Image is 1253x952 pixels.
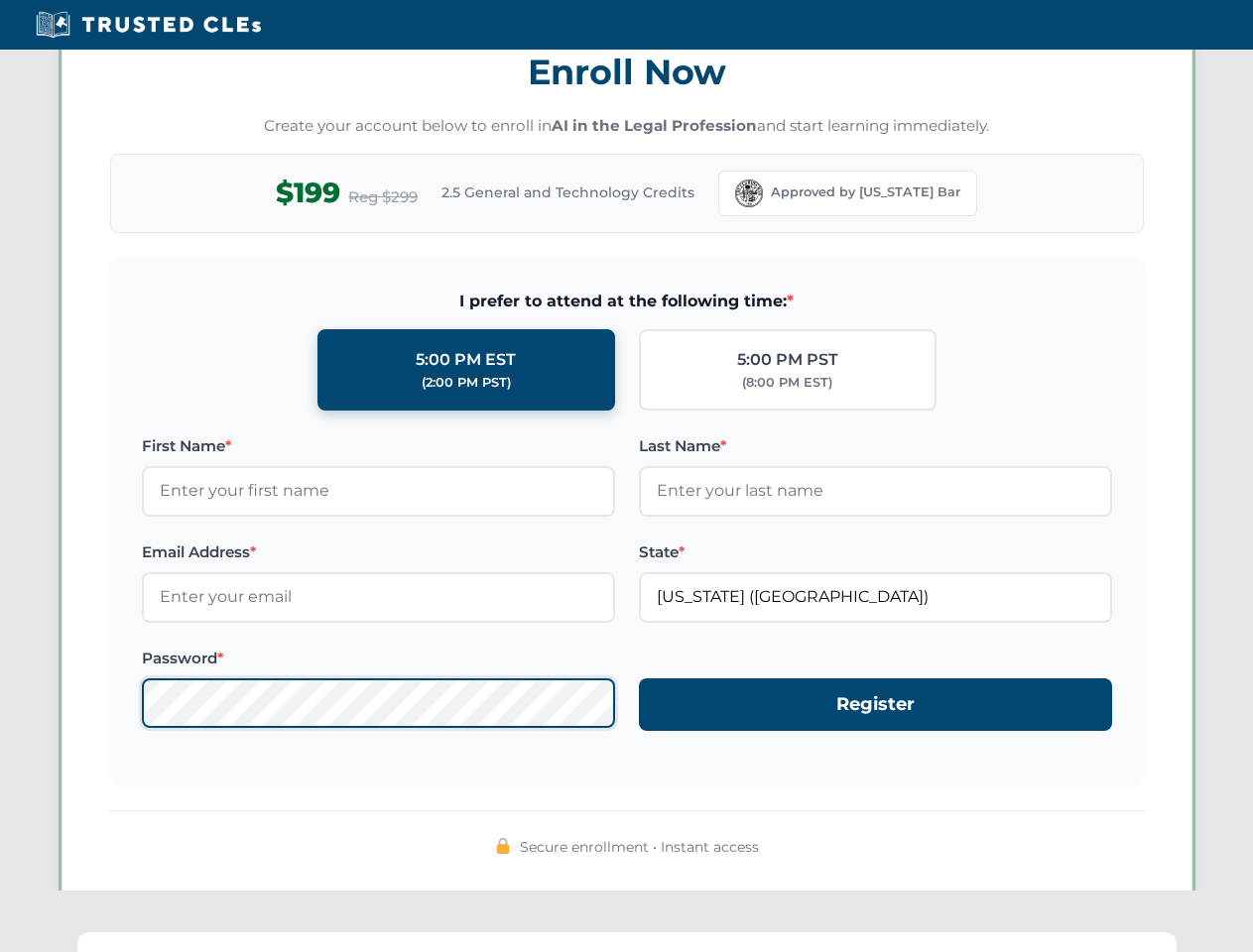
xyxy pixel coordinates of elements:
[276,171,340,215] span: $199
[771,182,960,202] span: Approved by [US_STATE] Bar
[142,540,615,564] label: Email Address
[110,41,1144,103] h3: Enroll Now
[30,10,267,40] img: Trusted CLEs
[441,181,694,203] span: 2.5 General and Technology Credits
[742,373,832,393] div: (8:00 PM EST)
[639,572,1112,622] input: Florida (FL)
[639,434,1112,458] label: Last Name
[735,179,763,207] img: Florida Bar
[348,185,418,209] span: Reg $299
[422,373,511,393] div: (2:00 PM PST)
[142,289,1112,314] span: I prefer to attend at the following time:
[737,347,838,373] div: 5:00 PM PST
[552,116,757,135] strong: AI in the Legal Profession
[520,836,759,858] span: Secure enrollment • Instant access
[142,434,615,458] label: First Name
[142,572,615,622] input: Enter your email
[639,678,1112,731] button: Register
[142,466,615,516] input: Enter your first name
[639,540,1112,564] label: State
[416,347,516,373] div: 5:00 PM EST
[110,115,1144,138] p: Create your account below to enroll in and start learning immediately.
[142,647,615,670] label: Password
[495,838,511,854] img: 🔒
[639,466,1112,516] input: Enter your last name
